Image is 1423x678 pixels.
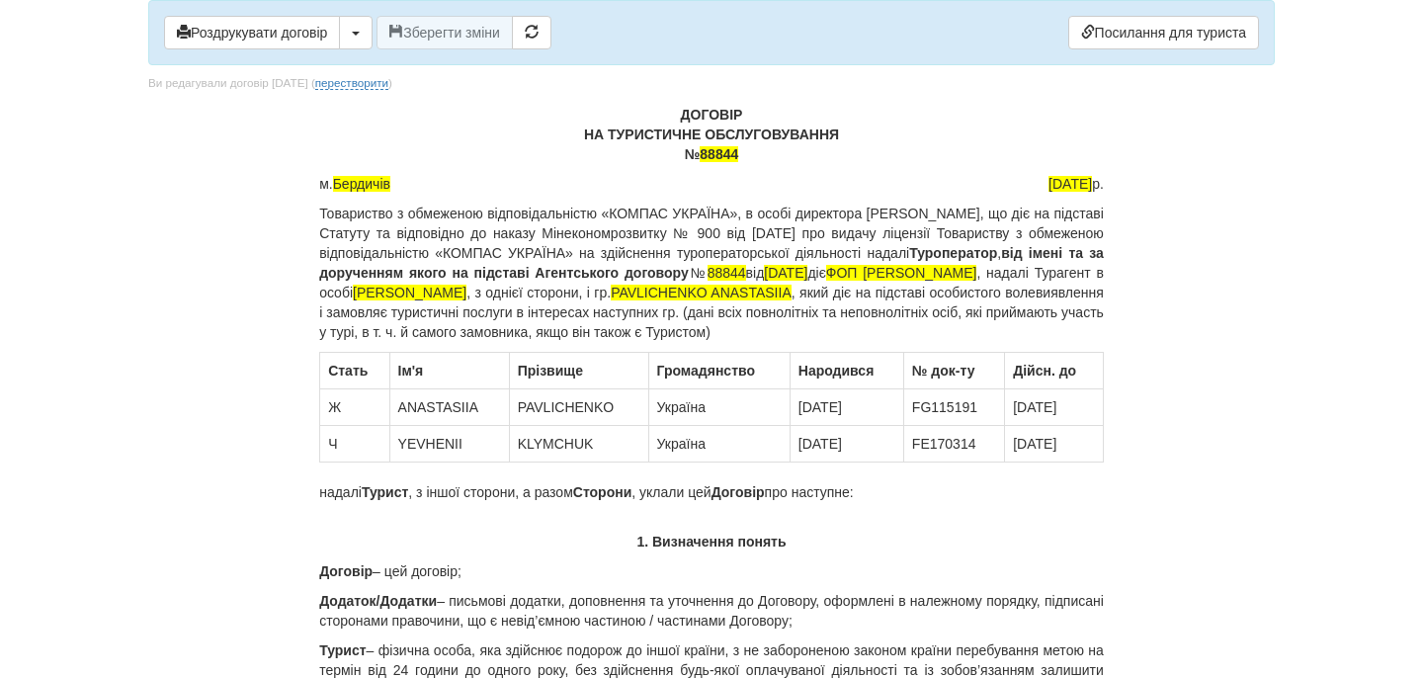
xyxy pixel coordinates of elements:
[708,265,746,281] span: 88844
[389,353,509,389] th: Ім'я
[319,642,366,658] b: Турист
[611,285,792,300] span: PAVLICHENKO ANASTASIIA
[790,353,903,389] th: Народився
[333,176,390,192] span: Бердичів
[320,426,389,463] td: Ч
[509,426,648,463] td: KLYMCHUK
[319,105,1104,164] p: ДОГОВІР НА ТУРИСТИЧНЕ ОБСЛУГОВУВАННЯ №
[377,16,513,49] button: Зберегти зміни
[319,532,1104,551] p: 1. Визначення понять
[362,484,408,500] b: Турист
[320,389,389,426] td: Ж
[1068,16,1259,49] a: Посилання для туриста
[1005,389,1104,426] td: [DATE]
[319,563,373,579] b: Договір
[1005,353,1104,389] th: Дійсн. до
[1048,174,1104,194] span: р.
[903,353,1004,389] th: № док-ту
[315,76,388,90] a: перестворити
[826,265,977,281] span: ФОП [PERSON_NAME]
[319,204,1104,342] p: Товариство з обмеженою відповідальністю «КОМПАС УКРАЇНА», в особі директора [PERSON_NAME], що діє...
[389,389,509,426] td: ANASTASIIA
[711,484,765,500] b: Договір
[648,389,790,426] td: Україна
[903,426,1004,463] td: FE170314
[319,561,1104,581] p: – цей договір;
[648,426,790,463] td: Україна
[353,285,466,300] span: [PERSON_NAME]
[790,426,903,463] td: [DATE]
[903,389,1004,426] td: FG115191
[319,245,1104,281] b: від імені та за дорученням якого на підставі Агентського договору
[909,245,997,261] b: Туроператор
[319,482,1104,502] p: надалі , з іншої сторони, а разом , уклали цей про наступне:
[764,265,807,281] span: [DATE]
[1048,176,1092,192] span: [DATE]
[1005,426,1104,463] td: [DATE]
[790,389,903,426] td: [DATE]
[648,353,790,389] th: Громадянство
[509,389,648,426] td: PAVLICHENKO
[320,353,389,389] th: Стать
[319,593,437,609] b: Додаток/Додатки
[148,75,392,92] div: Ви редагували договір [DATE] ( )
[319,174,390,194] span: м.
[389,426,509,463] td: YEVHENII
[700,146,738,162] span: 88844
[164,16,340,49] button: Роздрукувати договір
[509,353,648,389] th: Прiзвище
[573,484,632,500] b: Сторони
[319,591,1104,631] p: – письмові додатки, доповнення та уточнення до Договору, оформлені в належному порядку, підписані...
